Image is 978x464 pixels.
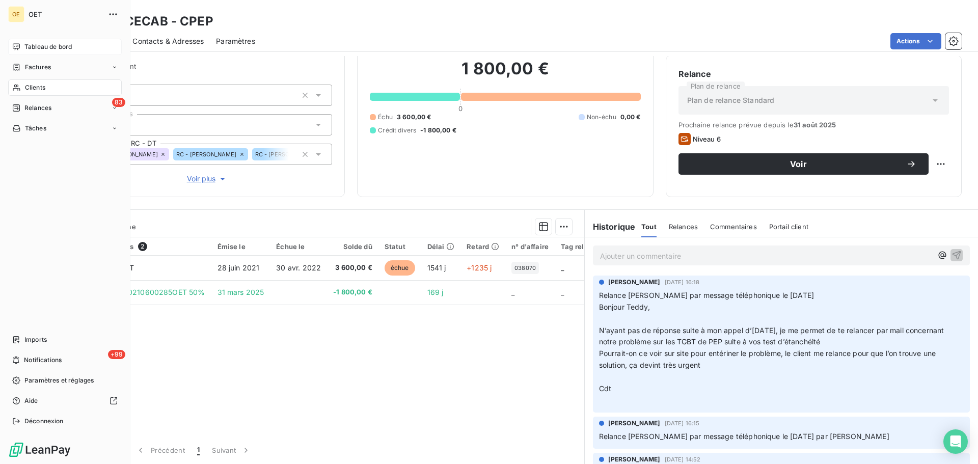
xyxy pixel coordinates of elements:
span: Voir [691,160,906,168]
span: Contacts & Adresses [132,36,204,46]
button: Suivant [206,440,257,461]
span: Aide [24,396,38,405]
div: OE [8,6,24,22]
span: Niveau 6 [693,135,721,143]
span: Commentaires [710,223,757,231]
span: Relance [PERSON_NAME] par message téléphonique le [DATE] par [PERSON_NAME] [599,432,889,441]
span: 0 [458,104,463,113]
span: +1235 j [467,263,492,272]
span: Factures [25,63,51,72]
span: 038070 [514,265,536,271]
button: Précédent [129,440,191,461]
span: Prochaine relance prévue depuis le [678,121,949,129]
span: Cdt [599,384,611,393]
span: échue [385,260,415,276]
div: Solde dû [333,242,372,251]
span: 2 [138,242,147,251]
span: 1541 j [427,263,446,272]
div: n° d'affaire [511,242,549,251]
span: Tableau de bord [24,42,72,51]
span: Tout [641,223,657,231]
button: Voir [678,153,929,175]
span: Non-échu [587,113,616,122]
span: 1 [197,445,200,455]
span: OET [29,10,102,18]
h3: PEP / CECAB - CPEP [90,12,213,31]
img: Logo LeanPay [8,442,71,458]
span: Échu [378,113,393,122]
span: Voir plus [187,174,228,184]
span: Relances [24,103,51,113]
span: Relance [PERSON_NAME] par message téléphonique le [DATE] Bonjour Teddy, [599,291,814,311]
span: Plan de relance Standard [687,95,775,105]
h6: Historique [585,221,636,233]
span: 31 août 2025 [794,121,836,129]
h2: 1 800,00 € [370,59,640,89]
div: Tag relance [561,242,613,251]
a: Aide [8,393,122,409]
span: DOUTEUX PEP 20210600285OET 50% [70,288,205,296]
input: Ajouter une valeur [289,150,297,159]
div: Statut [385,242,415,251]
span: 0,00 € [620,113,641,122]
span: Clients [25,83,45,92]
span: Portail client [769,223,808,231]
span: [PERSON_NAME] [608,419,661,428]
span: -1 800,00 € [420,126,456,135]
span: Notifications [24,356,62,365]
span: Pourrait-on ce voir sur site pour entériner le problème, le client me relance pour que l’on trouv... [599,349,938,369]
span: -1 800,00 € [333,287,372,297]
span: 28 juin 2021 [218,263,260,272]
button: Voir plus [82,173,332,184]
span: RC - [PERSON_NAME] [255,151,316,157]
span: Paramètres et réglages [24,376,94,385]
span: N’ayant pas de réponse suite à mon appel d’[DATE], je me permet de te relancer par mail concernan... [599,326,946,346]
div: Pièces comptables [70,242,205,251]
span: 83 [112,98,125,107]
span: _ [561,263,564,272]
span: [DATE] 14:52 [665,456,701,462]
span: 3 600,00 € [397,113,431,122]
span: Propriétés Client [82,62,332,76]
span: Déconnexion [24,417,64,426]
span: [DATE] 16:18 [665,279,700,285]
span: 3 600,00 € [333,263,372,273]
div: Retard [467,242,499,251]
div: Émise le [218,242,264,251]
span: _ [561,288,564,296]
button: 1 [191,440,206,461]
div: Open Intercom Messenger [943,429,968,454]
span: 169 j [427,288,444,296]
span: RC - [PERSON_NAME] [176,151,237,157]
span: Crédit divers [378,126,416,135]
span: Paramètres [216,36,255,46]
span: Tâches [25,124,46,133]
span: 30 avr. 2022 [276,263,321,272]
span: 31 mars 2025 [218,288,264,296]
h6: Relance [678,68,949,80]
div: Délai [427,242,455,251]
span: [PERSON_NAME] [608,455,661,464]
span: [DATE] 16:15 [665,420,700,426]
span: [PERSON_NAME] [608,278,661,287]
span: Relances [669,223,698,231]
button: Actions [890,33,941,49]
span: Imports [24,335,47,344]
span: _ [511,288,514,296]
div: Échue le [276,242,321,251]
span: +99 [108,350,125,359]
